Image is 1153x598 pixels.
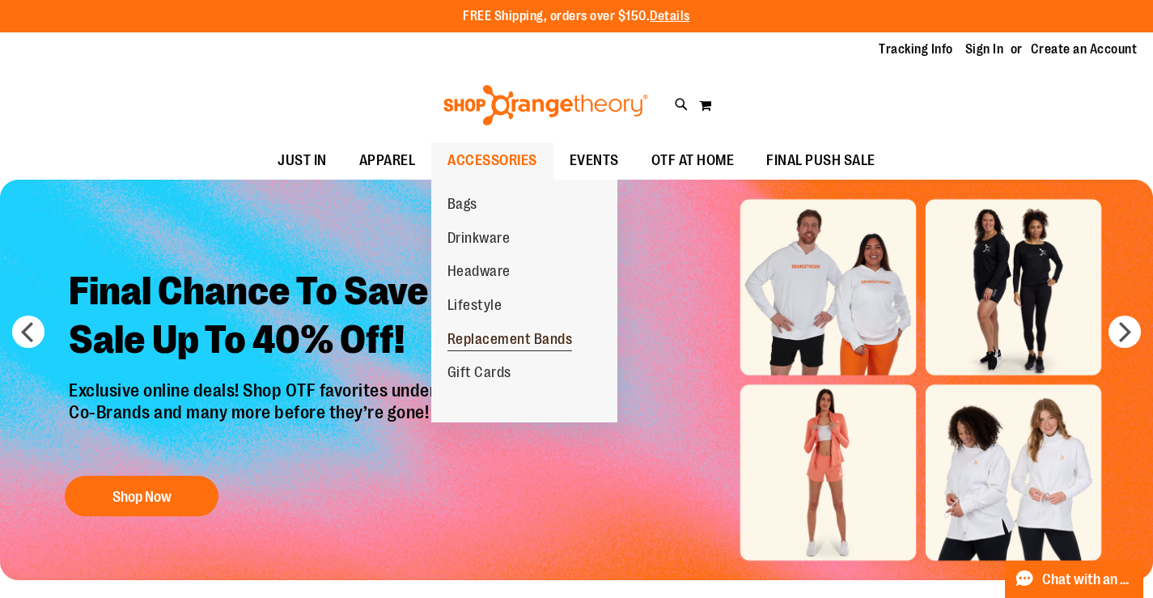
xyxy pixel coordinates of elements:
a: EVENTS [553,142,635,180]
button: Shop Now [65,476,218,516]
h2: Final Chance To Save - Sale Up To 40% Off! [57,255,564,380]
span: FINAL PUSH SALE [766,142,875,179]
a: Bags [431,188,494,222]
a: FINAL PUSH SALE [750,142,892,180]
button: Chat with an Expert [1005,561,1144,598]
p: FREE Shipping, orders over $150. [463,7,690,26]
span: Replacement Bands [447,331,573,351]
span: EVENTS [570,142,619,179]
a: Sign In [965,40,1004,58]
span: Gift Cards [447,364,511,384]
a: Lifestyle [431,289,519,323]
a: JUST IN [261,142,343,180]
a: Gift Cards [431,356,528,390]
a: OTF AT HOME [635,142,751,180]
span: APPAREL [359,142,416,179]
a: Details [650,9,690,23]
button: prev [12,316,45,348]
a: Create an Account [1031,40,1138,58]
span: Chat with an Expert [1042,572,1134,587]
span: OTF AT HOME [651,142,735,179]
span: Bags [447,196,477,216]
span: ACCESSORIES [447,142,537,179]
a: APPAREL [343,142,432,180]
span: Headware [447,263,511,283]
span: Drinkware [447,230,511,250]
span: JUST IN [278,142,327,179]
a: Tracking Info [879,40,953,58]
a: ACCESSORIES [431,142,553,180]
span: Lifestyle [447,297,502,317]
a: Final Chance To Save -Sale Up To 40% Off! Exclusive online deals! Shop OTF favorites under $10, $... [57,255,564,524]
a: Drinkware [431,222,527,256]
a: Headware [431,255,527,289]
button: next [1108,316,1141,348]
img: Shop Orangetheory [441,85,651,125]
a: Replacement Bands [431,323,589,357]
p: Exclusive online deals! Shop OTF favorites under $10, $20, $50, Co-Brands and many more before th... [57,380,564,460]
ul: ACCESSORIES [431,180,617,422]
